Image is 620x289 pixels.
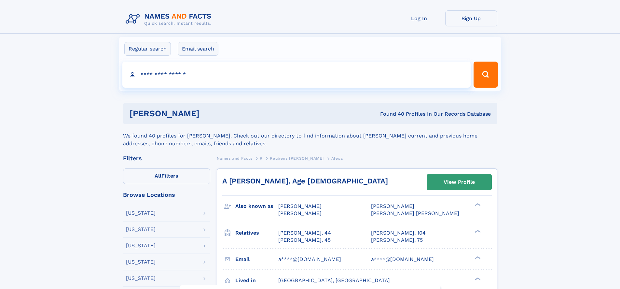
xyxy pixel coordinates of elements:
span: Alexa [331,156,343,161]
span: [PERSON_NAME] [PERSON_NAME] [371,210,459,216]
div: Browse Locations [123,192,210,198]
input: search input [122,62,471,88]
a: Names and Facts [217,154,253,162]
a: [PERSON_NAME], 75 [371,237,423,244]
span: Reubens [PERSON_NAME] [270,156,324,161]
div: ❯ [473,277,481,281]
span: [GEOGRAPHIC_DATA], [GEOGRAPHIC_DATA] [278,277,390,283]
div: Found 40 Profiles In Our Records Database [290,110,491,118]
a: A [PERSON_NAME], Age [DEMOGRAPHIC_DATA] [222,177,388,185]
div: We found 40 profiles for [PERSON_NAME]. Check out our directory to find information about [PERSON... [123,124,497,148]
div: ❯ [473,203,481,207]
label: Email search [178,42,218,56]
div: [US_STATE] [126,276,156,281]
span: All [155,173,161,179]
a: [PERSON_NAME], 104 [371,229,426,237]
a: View Profile [427,174,491,190]
div: Filters [123,155,210,161]
div: [US_STATE] [126,210,156,216]
a: [PERSON_NAME], 44 [278,229,331,237]
a: Sign Up [445,10,497,26]
h1: [PERSON_NAME] [130,109,290,118]
a: R [260,154,263,162]
h3: Lived in [235,275,278,286]
div: [US_STATE] [126,243,156,248]
div: ❯ [473,229,481,233]
div: View Profile [444,175,475,190]
span: R [260,156,263,161]
a: [PERSON_NAME], 45 [278,237,331,244]
button: Search Button [474,62,498,88]
h3: Also known as [235,201,278,212]
label: Regular search [124,42,171,56]
img: Logo Names and Facts [123,10,217,28]
a: Reubens [PERSON_NAME] [270,154,324,162]
span: [PERSON_NAME] [278,203,322,209]
div: ❯ [473,255,481,260]
a: Log In [393,10,445,26]
h3: Relatives [235,227,278,238]
div: [US_STATE] [126,227,156,232]
span: [PERSON_NAME] [371,203,414,209]
h3: Email [235,254,278,265]
span: [PERSON_NAME] [278,210,322,216]
label: Filters [123,168,210,184]
div: [US_STATE] [126,259,156,265]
